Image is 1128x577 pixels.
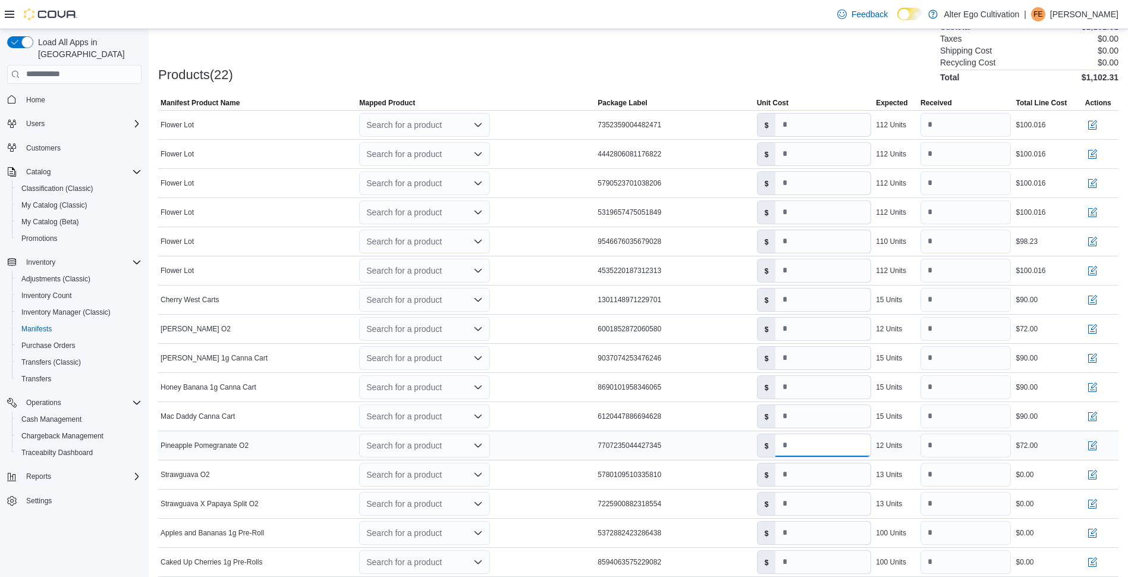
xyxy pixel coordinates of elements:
button: Transfers (Classic) [12,354,146,371]
span: 7352359004482471 [598,120,661,130]
div: 12 Units [876,441,902,450]
div: 112 Units [876,178,906,188]
span: Mapped Product [359,98,415,108]
p: $0.00 [1098,34,1118,43]
span: Catalog [26,167,51,177]
button: Reports [2,468,146,485]
span: Dark Mode [897,20,898,21]
div: $98.23 [1016,237,1038,246]
span: Flower Lot [161,149,194,159]
button: Open list of options [473,266,483,275]
span: 5790523701038206 [598,178,661,188]
span: Inventory Manager (Classic) [17,305,142,319]
span: Manifests [17,322,142,336]
label: $ [758,143,776,165]
span: Settings [26,496,52,506]
div: 12 Units [876,324,902,334]
span: 7707235044427345 [598,441,661,450]
label: $ [758,493,776,515]
label: $ [758,288,776,311]
div: $72.00 [1016,441,1038,450]
div: 15 Units [876,353,902,363]
span: Promotions [21,234,58,243]
h6: Recycling Cost [940,58,995,67]
label: $ [758,463,776,486]
button: Classification (Classic) [12,180,146,197]
h4: $1,102.31 [1082,73,1118,82]
span: Reports [26,472,51,481]
span: 4535220187312313 [598,266,661,275]
a: My Catalog (Beta) [17,215,84,229]
span: Pineapple Pomegranate O2 [161,441,249,450]
button: Open list of options [473,557,483,567]
a: Cash Management [17,412,86,427]
div: 110 Units [876,237,906,246]
button: Open list of options [473,353,483,363]
label: $ [758,114,776,136]
button: Home [2,91,146,108]
span: My Catalog (Classic) [17,198,142,212]
span: Chargeback Management [21,431,103,441]
span: Purchase Orders [21,341,76,350]
button: Inventory Count [12,287,146,304]
h3: Products(22) [158,68,233,82]
button: Catalog [21,165,55,179]
span: Home [26,95,45,105]
span: FE [1033,7,1042,21]
label: $ [758,434,776,457]
span: Caked Up Cherries 1g Pre-Rolls [161,557,262,567]
button: Chargeback Management [12,428,146,444]
span: Cash Management [21,415,81,424]
span: Inventory Count [17,288,142,303]
button: Open list of options [473,208,483,217]
button: Open list of options [473,324,483,334]
span: Customers [21,140,142,155]
span: Settings [21,493,142,508]
span: Flower Lot [161,178,194,188]
span: Inventory Count [21,291,72,300]
span: 4442806081176822 [598,149,661,159]
div: $90.00 [1016,382,1038,392]
div: $90.00 [1016,295,1038,305]
label: $ [758,259,776,282]
a: Chargeback Management [17,429,108,443]
button: Inventory [2,254,146,271]
span: Home [21,92,142,107]
span: Transfers [17,372,142,386]
div: $100.016 [1016,149,1045,159]
a: Purchase Orders [17,338,80,353]
label: $ [758,230,776,253]
span: Traceabilty Dashboard [17,446,142,460]
span: Classification (Classic) [17,181,142,196]
div: $90.00 [1016,353,1038,363]
span: Transfers (Classic) [17,355,142,369]
label: $ [758,347,776,369]
label: $ [758,376,776,399]
button: Users [21,117,49,131]
div: $100.016 [1016,266,1045,275]
span: 5372882423286438 [598,528,661,538]
p: | [1024,7,1026,21]
a: Home [21,93,50,107]
div: $0.00 [1016,557,1033,567]
span: Manifests [21,324,52,334]
button: Open list of options [473,382,483,392]
span: Package Label [598,98,647,108]
span: Cherry West Carts [161,295,219,305]
span: Users [26,119,45,128]
a: Inventory Manager (Classic) [17,305,115,319]
button: Open list of options [473,441,483,450]
p: $0.00 [1098,58,1118,67]
span: Cash Management [17,412,142,427]
div: 112 Units [876,208,906,217]
input: Dark Mode [897,8,922,20]
span: My Catalog (Beta) [21,217,79,227]
h4: Total [940,73,959,82]
span: Strawguava X Papaya Split O2 [161,499,259,509]
button: Open list of options [473,237,483,246]
button: Catalog [2,164,146,180]
span: 6120447886694628 [598,412,661,421]
div: 15 Units [876,412,902,421]
span: Honey Banana 1g Canna Cart [161,382,256,392]
span: [PERSON_NAME] O2 [161,324,231,334]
